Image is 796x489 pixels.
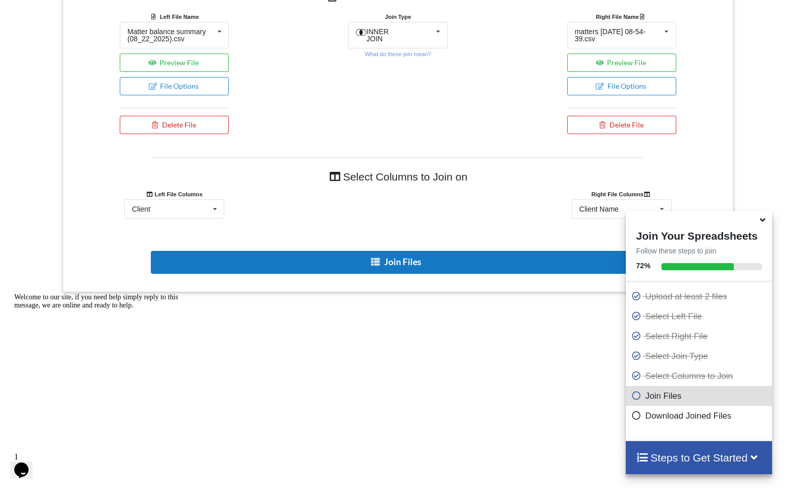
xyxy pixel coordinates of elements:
button: File Options [567,77,676,95]
b: Left File Columns [146,191,203,197]
button: File Options [120,77,229,95]
div: Welcome to our site, if you need help simply reply to this message, we are online and ready to help. [4,4,188,20]
b: 72 % [636,262,650,270]
p: Download Joined Files [631,409,770,422]
button: Preview File [120,54,229,72]
b: Right File Name [596,14,647,20]
div: Client Name [579,205,619,213]
div: Client [132,205,150,213]
iframe: chat widget [10,448,43,479]
small: What do these join mean? [365,51,431,57]
b: Left File Name [160,14,199,20]
span: Welcome to our site, if you need help simply reply to this message, we are online and ready to help. [4,4,168,20]
p: Select Right File [631,330,770,343]
h4: Steps to Get Started [636,451,762,464]
button: Delete File [567,116,676,134]
p: Follow these steps to join [626,246,772,256]
h4: Select Columns to Join on [152,165,644,188]
button: Delete File [120,116,229,134]
button: Join Files [151,251,643,274]
div: matters [DATE] 08-54-39.csv [575,28,661,42]
p: Select Columns to Join [631,370,770,382]
b: Right File Columns [592,191,652,197]
p: Upload at least 2 files [631,290,770,303]
button: Preview File [567,54,676,72]
b: Join Type [385,14,411,20]
p: Join Files [631,390,770,402]
p: Select Join Type [631,350,770,363]
span: INNER JOIN [366,28,389,43]
div: Matter balance summary (08_22_2025).csv [127,28,214,42]
iframe: chat widget [10,289,194,443]
h4: Join Your Spreadsheets [626,227,772,242]
p: Select Left File [631,310,770,323]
